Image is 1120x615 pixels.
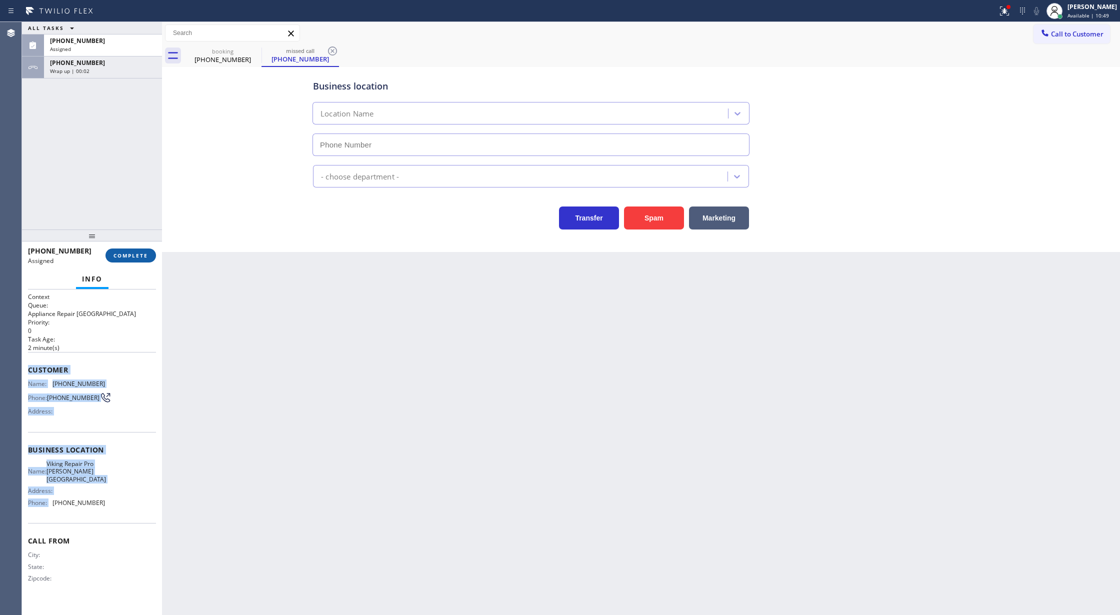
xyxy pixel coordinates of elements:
span: Assigned [50,45,71,52]
span: Phone: [28,394,47,401]
span: [PHONE_NUMBER] [50,36,105,45]
button: COMPLETE [105,248,156,262]
span: Wrap up | 00:02 [50,67,89,74]
button: Mute [1029,4,1043,18]
span: Name: [28,380,52,387]
div: (805) 216-2235 [185,44,260,67]
h1: Context [28,292,156,301]
span: Available | 10:49 [1067,12,1109,19]
span: ALL TASKS [28,24,64,31]
div: - choose department - [321,170,399,182]
h2: Queue: [28,301,156,309]
input: Search [165,25,299,41]
div: missed call [262,47,338,54]
div: Business location [313,79,749,93]
div: [PHONE_NUMBER] [262,54,338,63]
span: COMPLETE [113,252,148,259]
span: [PHONE_NUMBER] [50,58,105,67]
span: State: [28,563,54,570]
span: [PHONE_NUMBER] [52,380,105,387]
span: Viking Repair Pro [PERSON_NAME][GEOGRAPHIC_DATA] [46,460,106,483]
p: 2 minute(s) [28,343,156,352]
span: Assigned [28,256,53,265]
p: 0 [28,326,156,335]
h2: Task Age: [28,335,156,343]
button: Info [76,269,108,289]
span: Customer [28,365,156,374]
span: City: [28,551,54,558]
span: Business location [28,445,156,454]
span: Call to Customer [1051,29,1103,38]
div: [PHONE_NUMBER] [185,55,260,64]
span: Address: [28,487,54,494]
button: Call to Customer [1033,24,1110,43]
button: ALL TASKS [22,22,84,34]
button: Transfer [559,206,619,229]
span: [PHONE_NUMBER] [52,499,105,506]
button: Marketing [689,206,749,229]
span: [PHONE_NUMBER] [28,246,91,255]
p: Appliance Repair [GEOGRAPHIC_DATA] [28,309,156,318]
h2: Priority: [28,318,156,326]
span: Zipcode: [28,574,54,582]
div: Location Name [320,108,374,119]
span: Phone: [28,499,52,506]
span: Info [82,274,102,283]
button: Spam [624,206,684,229]
div: booking [185,47,260,55]
span: [PHONE_NUMBER] [47,394,99,401]
span: Address: [28,407,54,415]
input: Phone Number [312,133,749,156]
div: (678) 786-5448 [262,44,338,66]
span: Name: [28,467,46,475]
div: [PERSON_NAME] [1067,2,1117,11]
span: Call From [28,536,156,545]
